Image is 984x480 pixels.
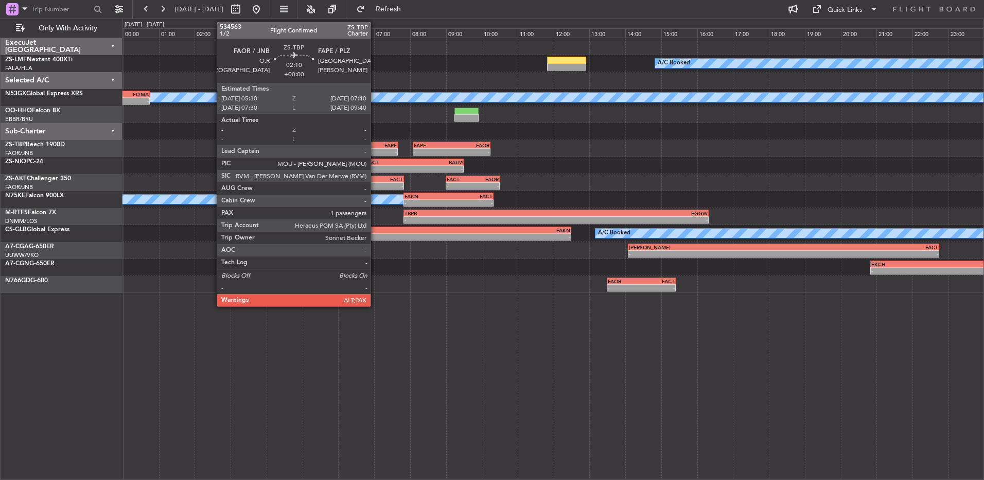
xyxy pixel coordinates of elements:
div: FACT [371,176,403,182]
a: FALA/HLA [5,64,32,72]
div: 18:00 [769,28,805,38]
div: - [366,166,414,172]
div: FACT [783,244,938,250]
div: - [405,217,556,223]
span: ZS-AKF [5,176,27,182]
div: A/C Booked [658,56,690,71]
div: BALM [258,159,308,165]
div: - [290,64,313,70]
span: [DATE] - [DATE] [175,5,223,14]
div: 08:00 [410,28,446,38]
div: 11:00 [518,28,554,38]
div: 21:00 [876,28,912,38]
div: 22:00 [912,28,948,38]
span: N53GX [5,91,26,97]
span: Refresh [367,6,410,13]
span: ZS-LMF [5,57,27,63]
a: CS-GLBGlobal Express [5,227,69,233]
span: A7-CGN [5,261,29,267]
span: CS-GLB [5,227,27,233]
div: FACT [447,176,473,182]
div: - [321,149,359,155]
div: 05:00 [303,28,339,38]
span: Only With Activity [27,25,109,32]
div: - [629,251,783,257]
span: N75KE [5,193,25,199]
div: FACT [641,278,675,284]
div: Quick Links [828,5,863,15]
div: [DATE] - [DATE] [125,21,164,29]
span: OO-HHO [5,108,32,114]
div: - [258,166,308,172]
div: FAOR [321,142,359,148]
div: A/C Booked [598,226,630,241]
a: ZS-AKFChallenger 350 [5,176,71,182]
a: ZS-LMFNextant 400XTi [5,57,73,63]
a: UUWW/VKO [5,251,39,259]
div: 19:00 [805,28,841,38]
div: - [472,183,499,189]
div: EGGW [556,210,708,216]
div: 02:00 [195,28,231,38]
div: - [641,285,675,291]
a: FAOR/JNB [5,149,33,157]
a: OO-HHOFalcon 8X [5,108,60,114]
div: - [414,166,463,172]
div: FQMA [79,91,149,97]
div: FAOR [608,278,641,284]
div: 01:00 [159,28,195,38]
a: N75KEFalcon 900LX [5,193,64,199]
div: 10:00 [482,28,518,38]
div: FAKN [405,193,448,199]
div: - [405,200,448,206]
div: 09:00 [446,28,482,38]
div: FACT [308,159,358,165]
a: A7-CGAG-650ER [5,244,54,250]
a: FAOR/JNB [5,183,33,191]
a: ZS-TBPBeech 1900D [5,142,65,148]
div: - [451,149,489,155]
div: BALM [414,159,463,165]
a: ZS-NIOPC-24 [5,159,43,165]
div: 17:00 [733,28,769,38]
div: - [231,234,400,240]
a: M-RTFSFalcon 7X [5,210,56,216]
div: FAKN [401,227,570,233]
div: - [339,183,371,189]
div: - [359,149,397,155]
span: A7-CGA [5,244,29,250]
div: TBPB [405,210,556,216]
div: FACT [366,159,414,165]
div: 03:00 [231,28,267,38]
div: - [371,183,403,189]
div: - [308,166,358,172]
div: [PERSON_NAME] [629,244,783,250]
div: FAOR [339,176,371,182]
a: EBBR/BRU [5,115,33,123]
button: Refresh [352,1,413,18]
div: - [414,149,452,155]
div: FAPE [359,142,397,148]
div: 06:00 [338,28,374,38]
div: - [783,251,938,257]
span: ZS-NIO [5,159,26,165]
div: FVJN [290,57,313,63]
a: A7-CGNG-650ER [5,261,55,267]
div: OMDB [231,227,400,233]
div: - [447,183,473,189]
div: - [267,64,290,70]
div: FAOR [451,142,489,148]
div: FALA [267,57,290,63]
input: Trip Number [31,2,91,17]
span: ZS-TBP [5,142,26,148]
div: 20:00 [841,28,877,38]
div: 00:00 [123,28,159,38]
span: N766GD [5,278,30,284]
div: 14:00 [625,28,661,38]
button: Quick Links [807,1,883,18]
div: 13:00 [589,28,625,38]
div: - [556,217,708,223]
button: Only With Activity [11,20,112,37]
a: DNMM/LOS [5,217,37,225]
div: 04:00 [267,28,303,38]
